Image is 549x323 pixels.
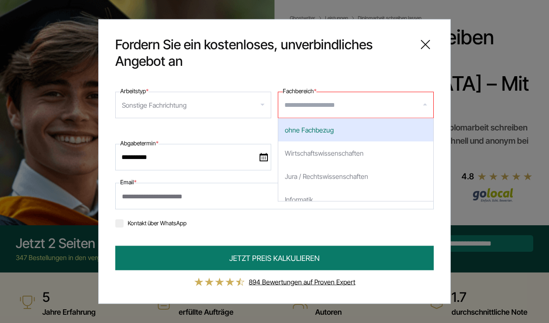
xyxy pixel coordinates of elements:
[115,219,187,227] label: Kontakt über WhatsApp
[115,144,271,171] input: date
[249,278,355,286] a: 894 Bewertungen auf Proven Expert
[115,246,434,270] button: JETZT PREIS KALKULIEREN
[278,165,433,188] div: Jura / Rechtswissenschaften
[278,188,433,211] div: Informatik
[122,99,187,112] div: Sonstige Fachrichtung
[278,142,433,165] div: Wirtschaftswissenschaften
[278,118,433,142] div: ohne Fachbezug
[120,138,158,148] label: Abgabetermin
[120,177,136,187] label: Email
[260,153,268,161] img: date
[120,86,148,96] label: Arbeitstyp
[283,86,316,96] label: Fachbereich
[229,253,320,264] span: JETZT PREIS KALKULIEREN
[115,36,411,70] span: Fordern Sie ein kostenloses, unverbindliches Angebot an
